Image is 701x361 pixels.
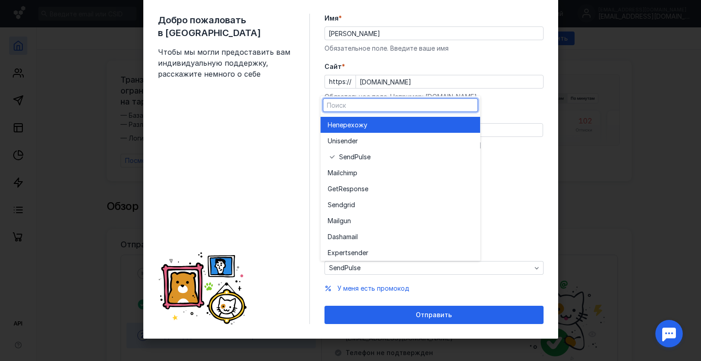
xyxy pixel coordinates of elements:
span: Чтобы мы могли предоставить вам индивидуальную поддержку, расскажите немного о себе [158,47,295,79]
span: Не [328,120,336,130]
input: Поиск [323,99,477,111]
span: etResponse [332,184,368,194]
button: Unisender [320,133,480,149]
span: Dashamai [328,232,356,241]
span: pertsender [335,248,368,257]
span: e [367,152,371,162]
span: G [328,184,332,194]
button: Отправить [324,306,544,324]
button: У меня есть промокод [337,284,409,293]
span: У меня есть промокод [337,284,409,292]
button: SendPulse [324,261,544,275]
button: Mailgun [320,213,480,229]
span: SendPulse [329,264,361,272]
span: Mail [328,216,340,225]
span: r [356,136,358,146]
span: l [356,232,358,241]
div: grid [320,115,480,261]
span: Ex [328,248,335,257]
span: Имя [324,14,339,23]
span: id [350,200,355,209]
button: Sendgrid [320,197,480,213]
span: SendPuls [339,152,367,162]
span: Mailchim [328,168,353,178]
div: Обязательное поле. Введите ваше имя [324,44,544,53]
span: Добро пожаловать в [GEOGRAPHIC_DATA] [158,14,295,39]
span: перехожу [336,120,367,130]
div: Обязательное поле. Например: [DOMAIN_NAME] [324,92,544,101]
button: Expertsender [320,245,480,261]
span: p [353,168,357,178]
button: Mailchimp [320,165,480,181]
button: Неперехожу [320,117,480,133]
button: Dashamail [320,229,480,245]
span: gun [340,216,351,225]
button: GetResponse [320,181,480,197]
span: Sendgr [328,200,350,209]
button: SendPulse [320,149,480,165]
span: Отправить [416,311,452,319]
span: Cайт [324,62,342,71]
span: Unisende [328,136,356,146]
